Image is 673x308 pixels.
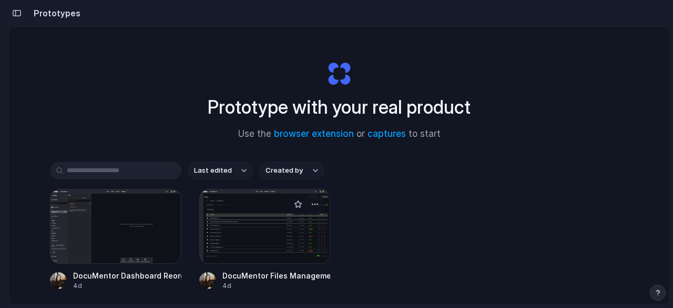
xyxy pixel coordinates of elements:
a: DocuMentor Files Management TableDocuMentor Files Management Table4d [199,189,331,291]
h1: Prototype with your real product [208,93,471,121]
h2: Prototypes [29,7,80,19]
button: Created by [259,162,324,180]
div: 4d [73,281,181,291]
span: Last edited [194,165,232,176]
span: Use the or to start [238,127,441,141]
button: Last edited [188,162,253,180]
span: Created by [266,165,303,176]
a: DocuMentor Dashboard ReorganizationDocuMentor Dashboard Reorganization4d [50,189,181,291]
div: DocuMentor Files Management Table [222,270,331,281]
a: captures [368,128,406,139]
div: DocuMentor Dashboard Reorganization [73,270,181,281]
a: browser extension [274,128,354,139]
div: 4d [222,281,331,291]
